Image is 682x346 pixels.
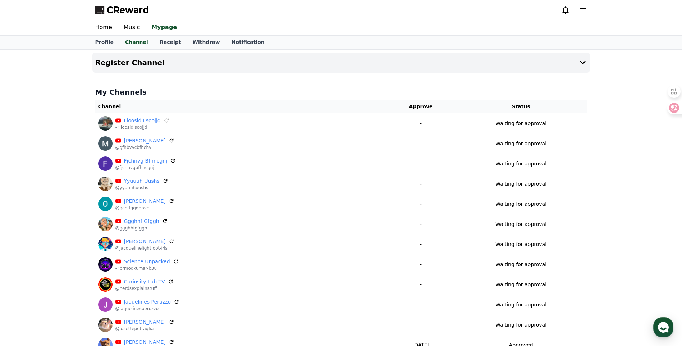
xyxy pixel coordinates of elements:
[95,59,165,67] h4: Register Channel
[98,277,113,292] img: Curiosity Lab TV
[115,124,169,130] p: @lloosidlsoojjd
[389,200,452,208] p: -
[389,301,452,309] p: -
[98,237,113,251] img: jacqueline lightfoot
[115,245,174,251] p: @jacquelinelightfoot-i4s
[95,100,387,113] th: Channel
[150,20,178,35] a: Mypage
[98,257,113,272] img: Science Unpacked
[115,185,168,191] p: @yyuuuhuushs
[90,36,119,49] a: Profile
[98,156,113,171] img: Fjchnvg Bfhncgnj
[495,160,546,168] p: Waiting for approval
[389,241,452,248] p: -
[95,4,149,16] a: CReward
[124,218,159,225] a: Ggghhf Gfggh
[115,306,180,311] p: @jaquelinesperuzzo
[389,120,452,127] p: -
[455,100,587,113] th: Status
[95,87,587,97] h4: My Channels
[124,258,170,265] a: Science Unpacked
[495,120,546,127] p: Waiting for approval
[386,100,455,113] th: Approve
[98,116,113,131] img: Lloosid Lsoojjd
[495,140,546,147] p: Waiting for approval
[389,180,452,188] p: -
[495,301,546,309] p: Waiting for approval
[124,278,165,286] a: Curiosity Lab TV
[389,281,452,288] p: -
[124,197,166,205] a: [PERSON_NAME]
[226,36,270,49] a: Notification
[124,238,166,245] a: [PERSON_NAME]
[98,177,113,191] img: Yyuuuh Uushs
[122,36,151,49] a: Channel
[495,261,546,268] p: Waiting for approval
[118,20,146,35] a: Music
[98,197,113,211] img: Olivia-Sun
[92,53,590,73] button: Register Channel
[389,140,452,147] p: -
[389,220,452,228] p: -
[115,286,174,291] p: @nerdsexplainstuff
[495,220,546,228] p: Waiting for approval
[98,318,113,332] img: Josette Petraglia
[495,281,546,288] p: Waiting for approval
[495,200,546,208] p: Waiting for approval
[124,318,166,326] a: [PERSON_NAME]
[187,36,225,49] a: Withdraw
[115,165,176,170] p: @fjchnvgbfhncgnj
[115,145,174,150] p: @gfhbvvcbfhchv
[389,261,452,268] p: -
[124,137,166,145] a: [PERSON_NAME]
[154,36,187,49] a: Receipt
[115,225,168,231] p: @ggghhfgfggh
[115,205,174,211] p: @gchffggdhbvc
[389,160,452,168] p: -
[98,217,113,231] img: Ggghhf Gfggh
[98,136,113,151] img: Matteo
[124,157,168,165] a: Fjchnvg Bfhncgnj
[90,20,118,35] a: Home
[124,117,161,124] a: Lloosid Lsoojjd
[115,326,174,332] p: @josettepetraglia
[124,298,171,306] a: Jaquelines Peruzzo
[98,297,113,312] img: Jaquelines Peruzzo
[495,241,546,248] p: Waiting for approval
[389,321,452,329] p: -
[115,265,179,271] p: @prmodkumar-b3u
[495,180,546,188] p: Waiting for approval
[124,177,160,185] a: Yyuuuh Uushs
[107,4,149,16] span: CReward
[124,338,166,346] a: [PERSON_NAME]
[495,321,546,329] p: Waiting for approval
